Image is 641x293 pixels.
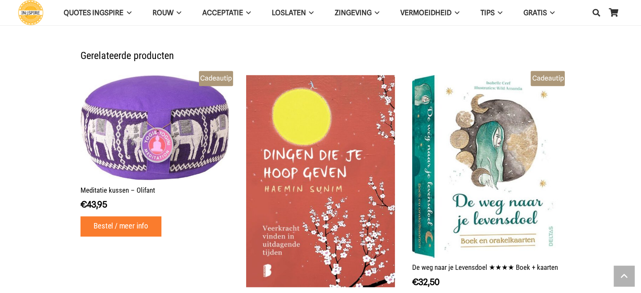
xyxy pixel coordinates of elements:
span: QUOTES INGSPIRE [64,8,123,17]
bdi: 43,95 [80,199,107,210]
a: CadeautipMeditatie kussen – Olifant €43,95 [80,75,229,211]
span: ROUW Menu [173,2,181,23]
a: Terug naar top [614,266,635,287]
span: ROUW [152,8,173,17]
h2: Gerelateerde producten [80,50,561,62]
a: AcceptatieAcceptatie Menu [192,2,261,24]
span: TIPS [480,8,494,17]
span: Acceptatie Menu [243,2,251,23]
a: Bestel / meer info [80,216,161,237]
h2: De weg naar je Levensdoel ★★★★ Boek + kaarten [412,263,561,271]
img: Wat is mijn doel in het leven? Hoe kom je erachter wat je levensdoel is? [412,75,561,258]
span: GRATIS Menu [547,2,555,23]
a: QUOTES INGSPIREQUOTES INGSPIRE Menu [53,2,142,24]
a: CadeautipDe weg naar je Levensdoel ★★★★ Boek + kaarten €32,50 [412,75,561,288]
span: € [80,199,87,210]
a: GRATISGRATIS Menu [513,2,565,24]
img: nzichten en adviezen van de inspirerende boeddhistische leermeester Haemin Sunim voor het omgaan ... [246,75,395,287]
a: VERMOEIDHEIDVERMOEIDHEID Menu [390,2,469,24]
a: ZingevingZingeving Menu [324,2,390,24]
span: VERMOEIDHEID [400,8,451,17]
a: LoslatenLoslaten Menu [261,2,324,24]
h2: Meditatie kussen – Olifant [80,186,229,194]
img: Meditatie kussen met olifanten print wat symbool staat voor kracht en geluk- mooi spiritueel cadeau [80,75,229,180]
span: Loslaten [272,8,306,17]
span: GRATIS [523,8,547,17]
span: € [412,277,418,287]
a: ROUWROUW Menu [142,2,191,24]
span: Zingeving Menu [372,2,379,23]
a: Zoeken [588,2,605,23]
span: Acceptatie [202,8,243,17]
span: QUOTES INGSPIRE Menu [123,2,131,23]
span: Loslaten Menu [306,2,314,23]
bdi: 32,50 [412,277,440,287]
span: TIPS Menu [494,2,502,23]
span: VERMOEIDHEID Menu [451,2,459,23]
a: TIPSTIPS Menu [469,2,512,24]
span: Zingeving [335,8,372,17]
